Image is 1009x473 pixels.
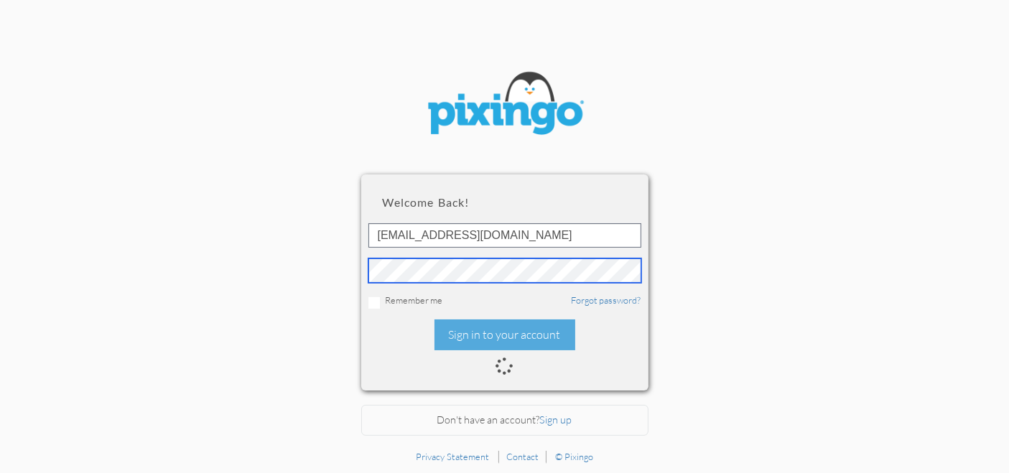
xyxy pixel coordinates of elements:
h2: Welcome back! [383,196,627,209]
a: Forgot password? [572,294,641,306]
div: Remember me [368,294,641,309]
div: Sign in to your account [434,319,575,350]
a: Contact [506,451,539,462]
input: ID or Email [368,223,641,248]
a: © Pixingo [555,451,593,462]
div: Don't have an account? [361,405,648,436]
img: pixingo logo [419,65,591,146]
a: Sign up [540,413,572,426]
a: Privacy Statement [416,451,489,462]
